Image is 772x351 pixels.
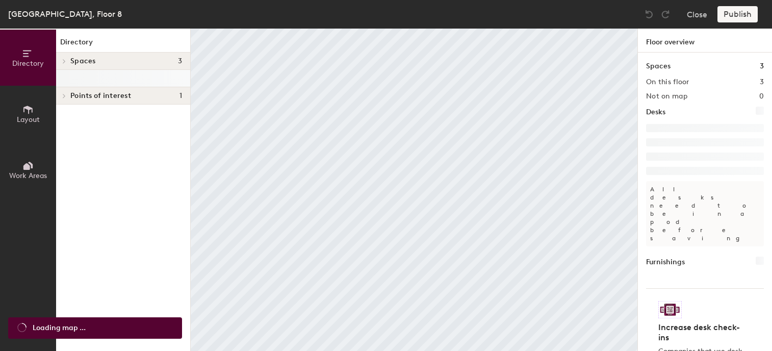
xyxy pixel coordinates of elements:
span: Directory [12,59,44,68]
h1: Floor overview [638,29,772,53]
span: Work Areas [9,171,47,180]
span: 1 [179,92,182,100]
h1: Spaces [646,61,671,72]
canvas: Map [191,29,637,351]
h2: On this floor [646,78,689,86]
span: 3 [178,57,182,65]
img: Redo [660,9,671,19]
span: Spaces [70,57,96,65]
img: Sticker logo [658,301,682,318]
h1: Desks [646,107,665,118]
p: All desks need to be in a pod before saving [646,181,764,246]
h1: Directory [56,37,190,53]
h2: Not on map [646,92,687,101]
button: Close [687,6,707,22]
h1: 3 [760,61,764,72]
h2: 0 [759,92,764,101]
h2: 3 [760,78,764,86]
h4: Increase desk check-ins [658,322,745,343]
span: Points of interest [70,92,131,100]
h1: Furnishings [646,257,685,268]
div: [GEOGRAPHIC_DATA], Floor 8 [8,8,122,20]
span: Layout [17,115,40,124]
img: Undo [644,9,654,19]
span: Loading map ... [33,322,86,334]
